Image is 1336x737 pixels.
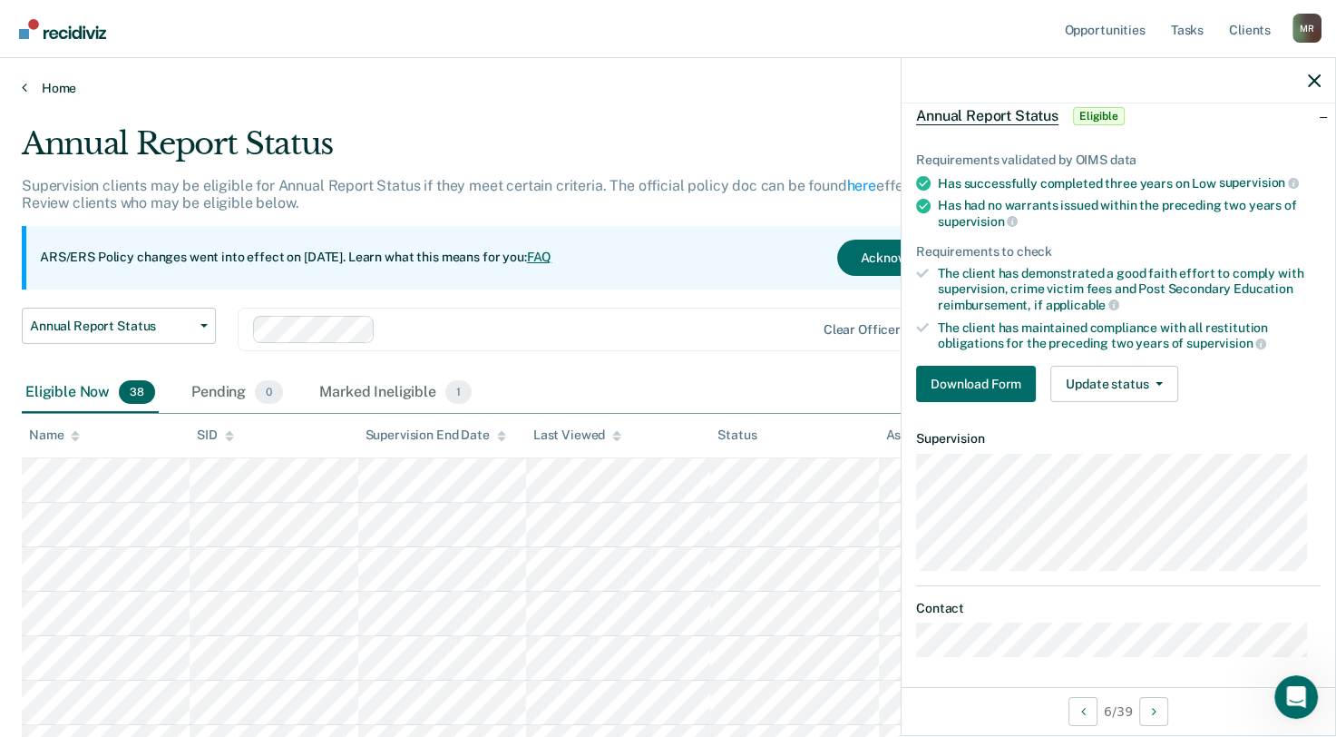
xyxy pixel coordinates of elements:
[1292,14,1321,43] div: M R
[22,373,159,413] div: Eligible Now
[30,319,193,334] span: Annual Report Status
[902,687,1335,735] div: 6 / 39
[824,322,907,338] div: Clear officers
[533,427,621,443] div: Last Viewed
[916,431,1321,447] dt: Supervision
[366,427,506,443] div: Supervision End Date
[938,198,1321,229] div: Has had no warrants issued within the preceding two years of
[445,380,472,404] span: 1
[19,19,106,39] img: Recidiviz
[902,87,1335,145] div: Annual Report StatusEligible
[1219,175,1299,190] span: supervision
[1073,107,1125,125] span: Eligible
[916,244,1321,260] div: Requirements to check
[527,250,552,264] a: FAQ
[1186,336,1266,350] span: supervision
[1139,697,1168,726] button: Next Opportunity
[886,427,971,443] div: Assigned to
[916,107,1058,125] span: Annual Report Status
[916,366,1036,402] button: Download Form
[1050,366,1178,402] button: Update status
[1046,298,1119,312] span: applicable
[188,373,287,413] div: Pending
[255,380,283,404] span: 0
[22,177,987,211] p: Supervision clients may be eligible for Annual Report Status if they meet certain criteria. The o...
[847,177,876,194] a: here
[916,601,1321,616] dt: Contact
[938,266,1321,312] div: The client has demonstrated a good faith effort to comply with supervision, crime victim fees and...
[40,249,551,267] p: ARS/ERS Policy changes went into effect on [DATE]. Learn what this means for you:
[938,320,1321,351] div: The client has maintained compliance with all restitution obligations for the preceding two years of
[717,427,756,443] div: Status
[837,240,1009,276] button: Acknowledge & Close
[1274,675,1318,719] iframe: Intercom live chat
[22,125,1024,177] div: Annual Report Status
[938,175,1321,192] div: Has successfully completed three years on Low
[29,427,80,443] div: Name
[119,380,155,404] span: 38
[22,80,1314,96] a: Home
[197,427,234,443] div: SID
[938,214,1018,229] span: supervision
[316,373,475,413] div: Marked Ineligible
[1068,697,1097,726] button: Previous Opportunity
[916,366,1043,402] a: Navigate to form link
[916,152,1321,168] div: Requirements validated by OIMS data
[1292,14,1321,43] button: Profile dropdown button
